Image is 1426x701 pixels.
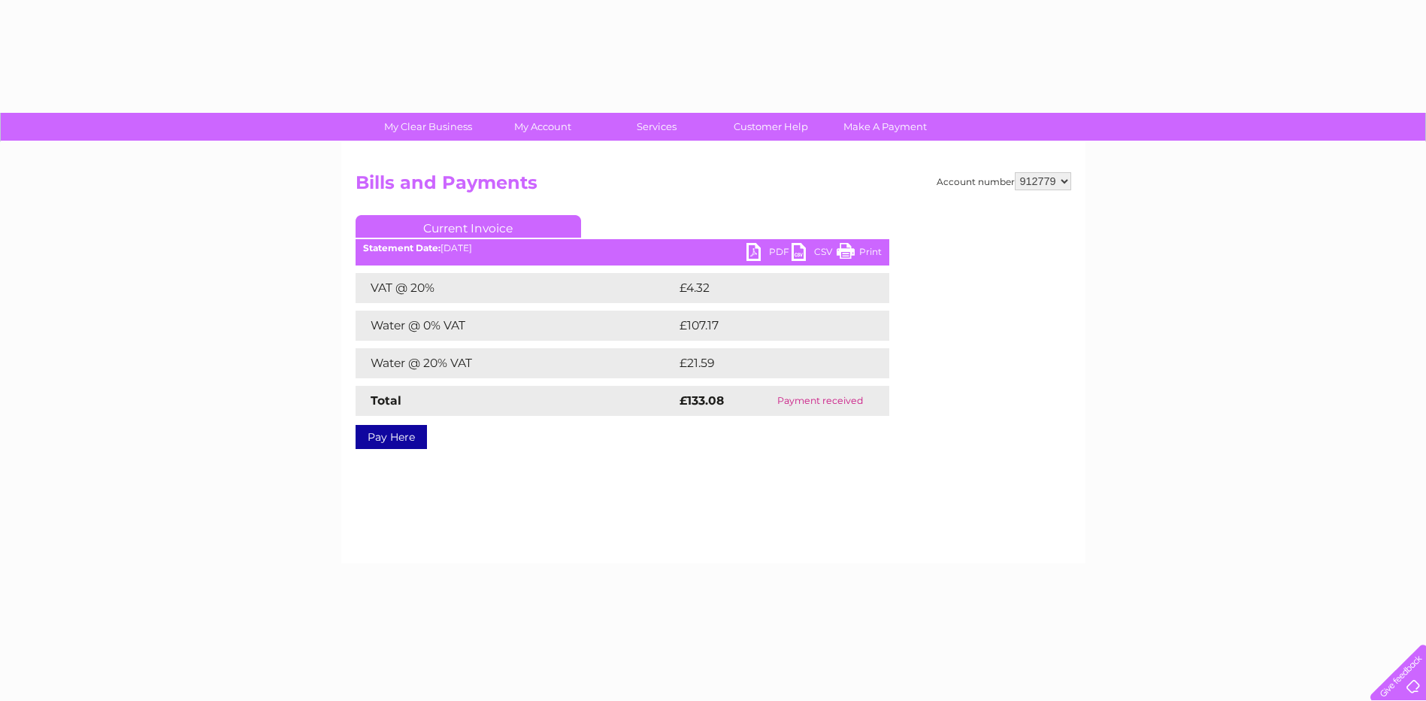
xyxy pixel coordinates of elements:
[676,311,860,341] td: £107.17
[676,348,858,378] td: £21.59
[837,243,882,265] a: Print
[356,172,1071,201] h2: Bills and Payments
[480,113,604,141] a: My Account
[823,113,947,141] a: Make A Payment
[366,113,490,141] a: My Clear Business
[752,386,889,416] td: Payment received
[709,113,833,141] a: Customer Help
[356,311,676,341] td: Water @ 0% VAT
[792,243,837,265] a: CSV
[356,425,427,449] a: Pay Here
[363,242,441,253] b: Statement Date:
[356,215,581,238] a: Current Invoice
[356,243,889,253] div: [DATE]
[371,393,401,408] strong: Total
[937,172,1071,190] div: Account number
[356,273,676,303] td: VAT @ 20%
[680,393,724,408] strong: £133.08
[746,243,792,265] a: PDF
[676,273,854,303] td: £4.32
[595,113,719,141] a: Services
[356,348,676,378] td: Water @ 20% VAT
